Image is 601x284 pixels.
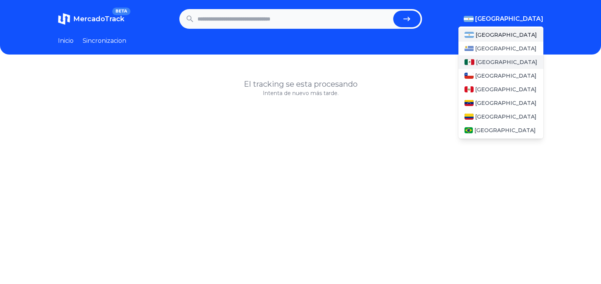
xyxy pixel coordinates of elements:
[464,32,474,38] img: Argentina
[464,100,474,106] img: Venezuela
[464,86,474,92] img: Peru
[458,83,543,96] a: Peru[GEOGRAPHIC_DATA]
[475,113,537,120] span: [GEOGRAPHIC_DATA]
[464,16,474,22] img: Argentina
[458,28,543,42] a: Argentina[GEOGRAPHIC_DATA]
[58,36,74,45] a: Inicio
[464,45,474,51] img: Uruguay
[458,96,543,110] a: Venezuela[GEOGRAPHIC_DATA]
[58,79,543,89] h1: El tracking se esta procesando
[464,114,474,120] img: Colombia
[475,72,537,80] span: [GEOGRAPHIC_DATA]
[458,55,543,69] a: Mexico[GEOGRAPHIC_DATA]
[464,14,543,23] button: [GEOGRAPHIC_DATA]
[458,42,543,55] a: Uruguay[GEOGRAPHIC_DATA]
[464,73,474,79] img: Chile
[475,14,543,23] span: [GEOGRAPHIC_DATA]
[83,36,126,45] a: Sincronizacion
[475,86,537,93] span: [GEOGRAPHIC_DATA]
[112,8,130,15] span: BETA
[73,15,124,23] span: MercadoTrack
[58,13,124,25] a: MercadoTrackBETA
[464,59,474,65] img: Mexico
[464,127,473,133] img: Brasil
[475,99,537,107] span: [GEOGRAPHIC_DATA]
[476,58,537,66] span: [GEOGRAPHIC_DATA]
[58,13,70,25] img: MercadoTrack
[475,45,537,52] span: [GEOGRAPHIC_DATA]
[458,69,543,83] a: Chile[GEOGRAPHIC_DATA]
[58,89,543,97] p: Intenta de nuevo más tarde.
[474,126,536,134] span: [GEOGRAPHIC_DATA]
[458,110,543,123] a: Colombia[GEOGRAPHIC_DATA]
[475,31,537,39] span: [GEOGRAPHIC_DATA]
[458,123,543,137] a: Brasil[GEOGRAPHIC_DATA]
